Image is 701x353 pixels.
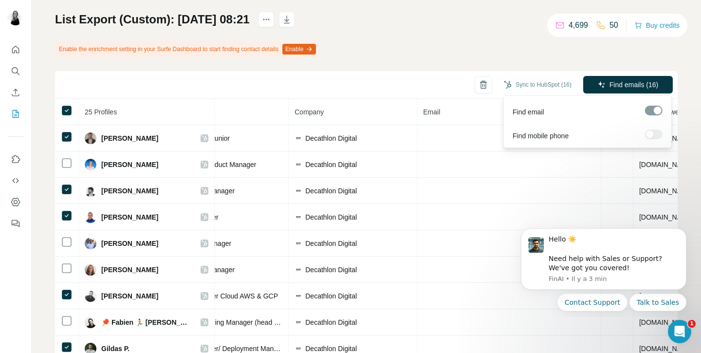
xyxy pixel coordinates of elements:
img: company-logo [295,345,302,353]
p: 50 [609,19,618,31]
img: Avatar [8,10,23,25]
span: Decathlon Digital [305,160,357,169]
span: Product Manager/ Deployment Manager [166,345,287,353]
img: company-logo [295,240,302,247]
span: Find emails (16) [609,80,658,90]
p: 4,699 [569,19,588,31]
iframe: Intercom live chat [668,320,691,343]
img: company-logo [295,161,302,168]
span: Company [295,108,324,116]
img: Avatar [85,290,96,302]
span: [PERSON_NAME] [101,291,158,301]
button: Find emails (16) [583,76,673,93]
button: actions [258,12,274,27]
span: [PERSON_NAME] [101,160,158,169]
button: Search [8,62,23,80]
span: 25 Profiles [85,108,117,116]
span: Product Manager [166,213,218,221]
span: [DOMAIN_NAME] [639,345,694,353]
button: Use Surfe API [8,172,23,189]
button: Feedback [8,215,23,232]
span: Decathlon Digital [305,239,357,248]
span: [PERSON_NAME] [101,133,158,143]
img: company-logo [295,213,302,221]
span: 🏓 Fabien 🏃 [PERSON_NAME] [101,317,191,327]
span: Decathlon Digital [305,317,357,327]
img: company-logo [295,187,302,195]
button: Dashboard [8,193,23,211]
button: Buy credits [634,19,680,32]
iframe: Intercom notifications message [506,220,701,317]
img: company-logo [295,318,302,326]
span: [DOMAIN_NAME] [639,318,694,326]
img: company-logo [295,292,302,300]
img: company-logo [295,134,302,142]
span: 1 [688,320,696,328]
span: Decathlon Digital [305,186,357,196]
span: [PERSON_NAME] [101,239,158,248]
img: Avatar [85,238,96,249]
span: Find email [513,107,544,117]
img: company-logo [295,266,302,274]
span: Decathlon Digital [305,291,357,301]
div: Enable the enrichment setting in your Surfe Dashboard to start finding contact details [55,41,318,57]
span: Email [423,108,440,116]
span: [DOMAIN_NAME] [639,187,694,195]
span: [DOMAIN_NAME] [639,161,694,168]
img: Avatar [85,264,96,276]
button: Use Surfe on LinkedIn [8,150,23,168]
img: Avatar [85,132,96,144]
button: Quick start [8,41,23,58]
img: Avatar [85,159,96,170]
button: My lists [8,105,23,123]
span: Product Manager Cloud AWS & GCP [166,292,278,300]
img: Avatar [85,211,96,223]
span: [PERSON_NAME] [101,265,158,275]
img: Avatar [85,185,96,197]
button: Enrich CSV [8,84,23,101]
span: Senior Engineering Manager (head of Sport Experiences engineering) [166,318,377,326]
h1: List Export (Custom): [DATE] 08:21 [55,12,250,27]
span: Find mobile phone [513,131,569,141]
span: Decathlon Digital [305,133,357,143]
button: Enable [282,44,316,55]
span: [DOMAIN_NAME] [639,213,694,221]
span: [PERSON_NAME] [101,186,158,196]
img: Avatar [85,316,96,328]
button: Sync to HubSpot (16) [497,77,578,92]
span: Decathlon Digital [305,265,357,275]
span: [PERSON_NAME] [101,212,158,222]
span: Decathlon Digital [305,212,357,222]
